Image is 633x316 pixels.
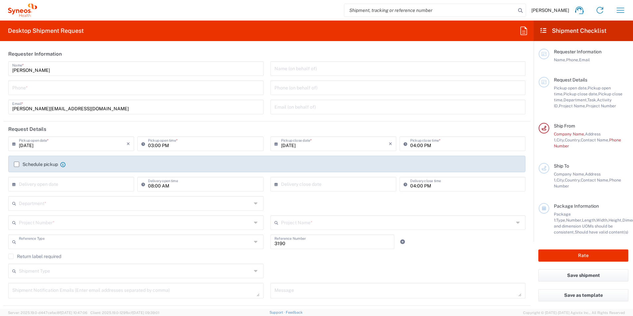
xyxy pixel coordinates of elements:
[269,310,286,314] a: Support
[566,57,579,62] span: Phone,
[8,311,87,315] span: Server: 2025.19.0-d447cefac8f
[565,137,581,142] span: Country,
[398,237,407,246] a: Add Reference
[596,218,609,223] span: Width,
[8,51,62,57] h2: Requester Information
[554,85,588,90] span: Pickup open date,
[587,97,597,102] span: Task,
[554,172,585,177] span: Company Name,
[556,218,566,223] span: Type,
[8,126,46,132] h2: Request Details
[554,77,587,82] span: Request Details
[538,289,628,301] button: Save as template
[557,178,565,183] span: City,
[566,218,582,223] span: Number,
[582,218,596,223] span: Length,
[8,254,61,259] label: Return label required
[61,311,87,315] span: [DATE] 10:47:06
[563,97,587,102] span: Department,
[538,249,628,262] button: Rate
[540,27,607,35] h2: Shipment Checklist
[523,310,625,316] span: Copyright © [DATE]-[DATE] Agistix Inc., All Rights Reserved
[554,123,575,129] span: Ship From
[554,203,599,209] span: Package Information
[554,212,571,223] span: Package 1:
[565,178,581,183] span: Country,
[575,230,628,235] span: Should have valid content(s)
[579,57,590,62] span: Email
[126,138,130,149] i: ×
[389,138,392,149] i: ×
[581,137,609,142] span: Contact Name,
[557,137,565,142] span: City,
[14,162,58,167] label: Schedule pickup
[554,49,602,54] span: Requester Information
[563,91,598,96] span: Pickup close date,
[559,103,586,108] span: Project Name,
[8,27,84,35] h2: Desktop Shipment Request
[90,311,159,315] span: Client: 2025.19.0-129fbcf
[132,311,159,315] span: [DATE] 09:39:01
[609,218,622,223] span: Height,
[554,163,569,169] span: Ship To
[554,132,585,136] span: Company Name,
[581,178,609,183] span: Contact Name,
[554,57,566,62] span: Name,
[586,103,616,108] span: Project Number
[344,4,516,17] input: Shipment, tracking or reference number
[531,7,569,13] span: [PERSON_NAME]
[286,310,303,314] a: Feedback
[538,269,628,282] button: Save shipment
